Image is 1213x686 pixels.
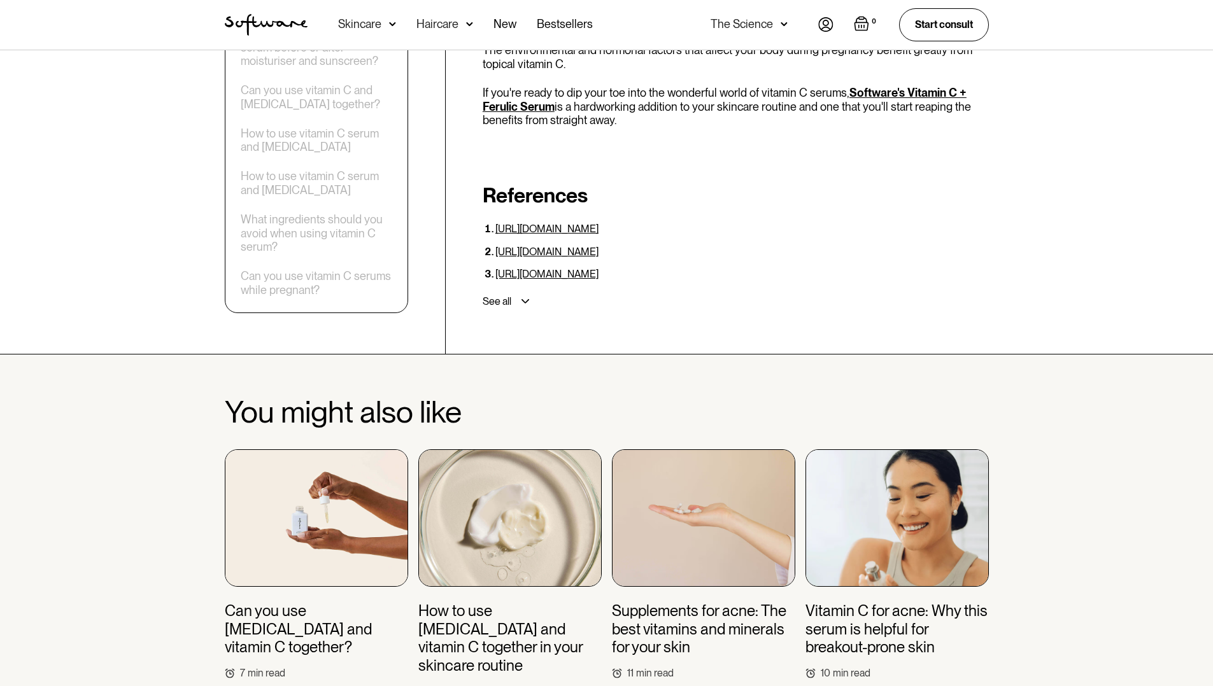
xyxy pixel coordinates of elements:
[225,14,308,36] img: Software Logo
[225,449,408,680] a: Can you use [MEDICAL_DATA] and vitamin C together?7min read
[805,449,989,680] a: Vitamin C for acne: Why this serum is helpful for breakout-prone skin10min read
[241,213,392,254] a: What ingredients should you avoid when using vitamin C serum?
[805,602,989,657] h3: Vitamin C for acne: Why this serum is helpful for breakout-prone skin
[483,86,967,113] a: Software's Vitamin C + Ferulic Serum
[612,449,795,680] a: Supplements for acne: The best vitamins and minerals for your skin11min read
[612,602,795,657] h3: Supplements for acne: The best vitamins and minerals for your skin
[241,83,392,111] a: Can you use vitamin C and [MEDICAL_DATA] together?
[854,16,879,34] a: Open empty cart
[225,395,989,429] h2: You might also like
[483,86,989,127] p: If you're ready to dip your toe into the wonderful world of vitamin C serums, is a hardworking ad...
[483,43,989,71] p: The environmental and hormonal factors that affect your body during pregnancy benefit greatly fro...
[636,667,674,679] div: min read
[821,667,830,679] div: 10
[389,18,396,31] img: arrow down
[711,18,773,31] div: The Science
[248,667,285,679] div: min read
[241,170,392,197] a: How to use vitamin C serum and [MEDICAL_DATA]
[466,18,473,31] img: arrow down
[495,246,599,258] a: [URL][DOMAIN_NAME]
[225,14,308,36] a: home
[241,269,392,297] a: Can you use vitamin C serums while pregnant?
[869,16,879,27] div: 0
[483,295,511,308] div: See all
[240,667,245,679] div: 7
[416,18,458,31] div: Haircare
[781,18,788,31] img: arrow down
[241,127,392,154] a: How to use vitamin C serum and [MEDICAL_DATA]
[495,223,599,235] a: [URL][DOMAIN_NAME]
[627,667,634,679] div: 11
[833,667,870,679] div: min read
[225,602,408,657] h3: Can you use [MEDICAL_DATA] and vitamin C together?
[495,268,599,280] a: [URL][DOMAIN_NAME]
[483,183,989,207] h2: References
[418,602,602,675] h3: How to use [MEDICAL_DATA] and vitamin C together in your skincare routine
[899,8,989,41] a: Start consult
[338,18,381,31] div: Skincare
